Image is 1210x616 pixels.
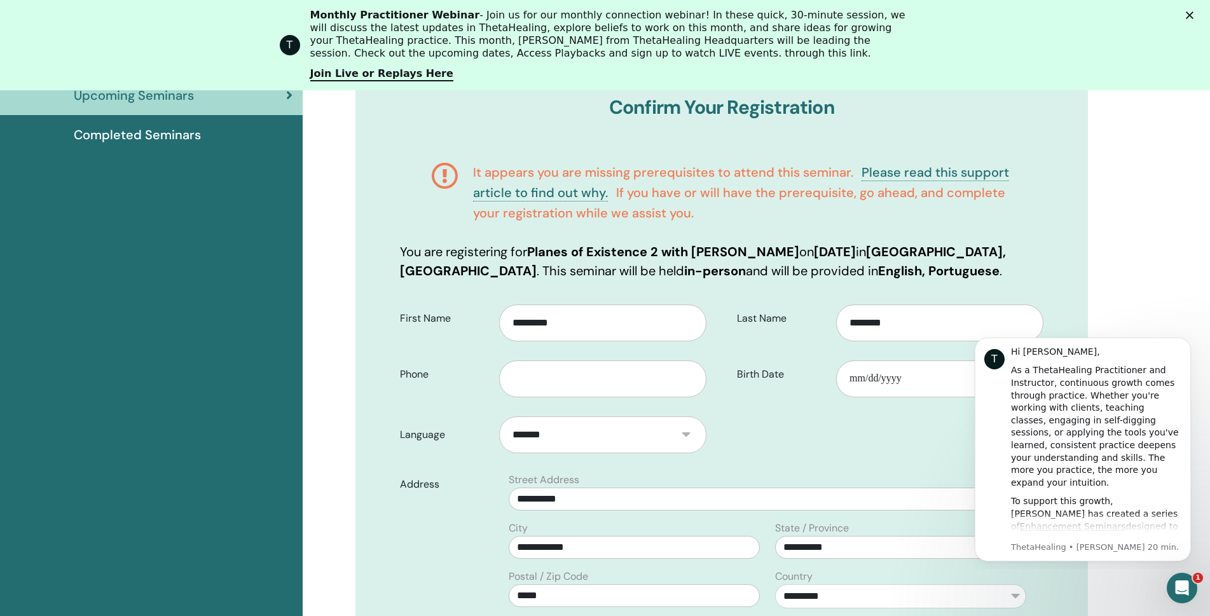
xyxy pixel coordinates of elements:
label: Address [390,472,501,496]
p: Message from ThetaHealing, sent Prieš 20 min. [55,216,226,227]
div: Uždaryti [1186,11,1199,19]
div: To support this growth, [PERSON_NAME] has created a series of designed to help you refine your kn... [55,169,226,306]
b: Monthly Practitioner Webinar [310,9,480,21]
label: State / Province [775,521,849,536]
b: Planes of Existence 2 with [PERSON_NAME] [527,243,799,260]
h3: Confirm Your Registration [400,96,1043,119]
b: in-person [684,263,746,279]
label: Postal / Zip Code [509,569,588,584]
label: Language [390,423,499,447]
label: Last Name [727,306,836,331]
span: Upcoming Seminars [74,86,194,105]
span: 1 [1193,573,1203,583]
iframe: Intercom notifications pranešimas [956,326,1210,569]
label: Country [775,569,813,584]
b: [GEOGRAPHIC_DATA], [GEOGRAPHIC_DATA] [400,243,1006,279]
label: Phone [390,362,499,387]
iframe: Intercom live chat [1167,573,1197,603]
label: Street Address [509,472,579,488]
b: English, Portuguese [878,263,1000,279]
a: Join Live or Replays Here [310,67,453,81]
div: - Join us for our monthly connection webinar! In these quick, 30-minute session, we will discuss ... [310,9,911,60]
label: City [509,521,528,536]
div: Profile image for ThetaHealing [280,35,300,55]
b: [DATE] [814,243,856,260]
label: First Name [390,306,499,331]
p: You are registering for on in . This seminar will be held and will be provided in . [400,242,1043,280]
a: Please read this support article to find out why. [473,164,1009,202]
a: Enhancement Seminars [64,195,170,205]
span: It appears you are missing prerequisites to attend this seminar. [473,164,853,181]
span: Completed Seminars [74,125,201,144]
label: Birth Date [727,362,836,387]
span: If you have or will have the prerequisite, go ahead, and complete your registration while we assi... [473,184,1005,221]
